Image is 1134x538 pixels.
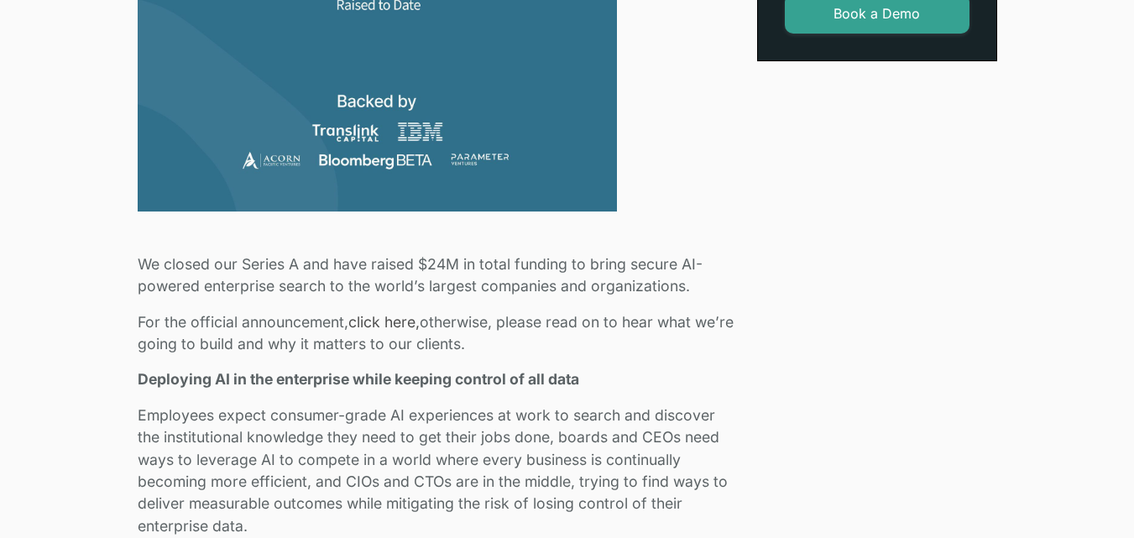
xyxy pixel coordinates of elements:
a: click here, [348,313,420,331]
p: For the official announcement, otherwise, please read on to hear what we’re going to build and wh... [138,311,737,356]
p: Employees expect consumer-grade AI experiences at work to search and discover the institutional k... [138,405,737,537]
strong: Deploying AI in the enterprise while keeping control of all data [138,370,579,388]
iframe: Chat Widget [1050,457,1134,538]
p: We closed our Series A and have raised $24M in total funding to bring secure AI-powered enterpris... [138,253,737,298]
